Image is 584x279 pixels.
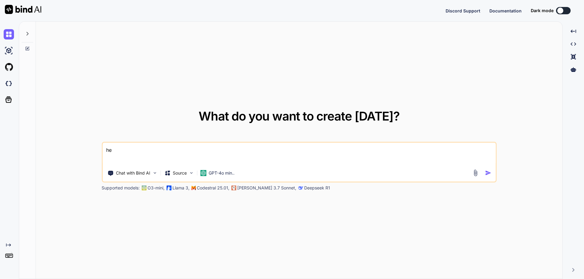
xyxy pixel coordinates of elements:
img: attachment [472,169,479,176]
img: icon [485,170,492,176]
p: Source [173,170,187,176]
img: Bind AI [5,5,41,14]
span: Dark mode [531,8,554,14]
p: Codestral 25.01, [197,185,229,191]
img: darkCloudIdeIcon [4,78,14,89]
img: Llama2 [166,185,171,190]
button: Documentation [489,8,522,14]
p: Chat with Bind AI [116,170,150,176]
p: O3-mini, [148,185,165,191]
img: githubLight [4,62,14,72]
img: claude [231,185,236,190]
img: Pick Tools [152,170,157,175]
textarea: he [103,143,496,165]
img: GPT-4o mini [200,170,206,176]
span: Discord Support [446,8,480,13]
span: What do you want to create [DATE]? [199,109,400,124]
img: GPT-4 [141,185,146,190]
p: [PERSON_NAME] 3.7 Sonnet, [237,185,296,191]
p: Supported models: [102,185,140,191]
button: Discord Support [446,8,480,14]
img: claude [298,185,303,190]
img: Pick Models [189,170,194,175]
p: Llama 3, [172,185,189,191]
img: Mistral-AI [191,186,196,190]
img: chat [4,29,14,39]
p: GPT-4o min.. [209,170,235,176]
img: ai-studio [4,46,14,56]
p: Deepseek R1 [304,185,330,191]
span: Documentation [489,8,522,13]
